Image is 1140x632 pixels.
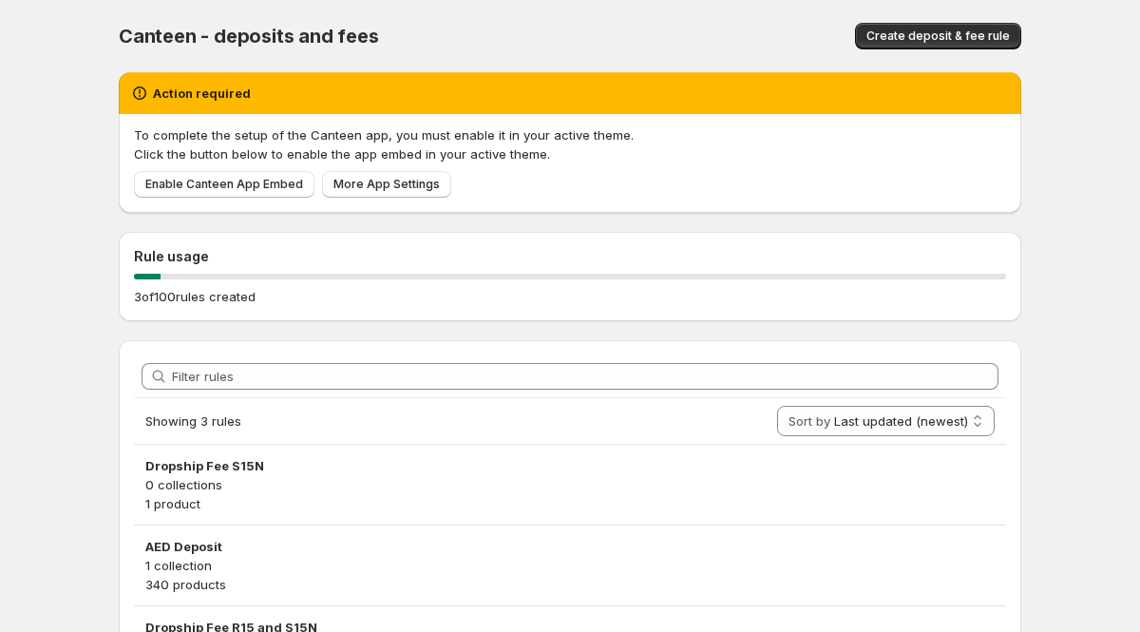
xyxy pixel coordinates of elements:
span: Canteen - deposits and fees [119,25,379,48]
p: 3 of 100 rules created [134,287,256,306]
p: 1 product [145,494,995,513]
p: 1 collection [145,556,995,575]
span: Create deposit & fee rule [866,29,1010,44]
p: 340 products [145,575,995,594]
button: Create deposit & fee rule [855,23,1021,49]
p: 0 collections [145,475,995,494]
p: To complete the setup of the Canteen app, you must enable it in your active theme. [134,125,1006,144]
a: More App Settings [322,171,451,198]
a: Enable Canteen App Embed [134,171,314,198]
span: Enable Canteen App Embed [145,177,303,192]
input: Filter rules [172,363,998,390]
p: Click the button below to enable the app embed in your active theme. [134,144,1006,163]
h3: Dropship Fee S15N [145,456,995,475]
span: Showing 3 rules [145,413,241,429]
h2: Rule usage [134,247,1006,266]
h2: Action required [153,84,251,103]
h3: AED Deposit [145,537,995,556]
span: More App Settings [333,177,440,192]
